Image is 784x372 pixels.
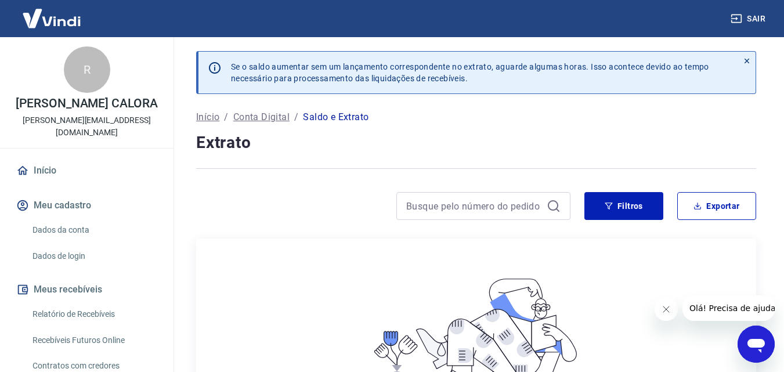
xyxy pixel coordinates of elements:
[28,244,160,268] a: Dados de login
[14,158,160,183] a: Início
[303,110,368,124] p: Saldo e Extrato
[224,110,228,124] p: /
[28,328,160,352] a: Recebíveis Futuros Online
[196,131,756,154] h4: Extrato
[406,197,542,215] input: Busque pelo número do pedido
[294,110,298,124] p: /
[28,302,160,326] a: Relatório de Recebíveis
[28,218,160,242] a: Dados da conta
[64,46,110,93] div: R
[9,114,164,139] p: [PERSON_NAME][EMAIL_ADDRESS][DOMAIN_NAME]
[677,192,756,220] button: Exportar
[738,326,775,363] iframe: Botão para abrir a janela de mensagens
[14,1,89,36] img: Vindi
[584,192,663,220] button: Filtros
[16,97,158,110] p: [PERSON_NAME] CALORA
[655,298,678,321] iframe: Fechar mensagem
[196,110,219,124] a: Início
[728,8,770,30] button: Sair
[14,193,160,218] button: Meu cadastro
[231,61,709,84] p: Se o saldo aumentar sem um lançamento correspondente no extrato, aguarde algumas horas. Isso acon...
[682,295,775,321] iframe: Mensagem da empresa
[7,8,97,17] span: Olá! Precisa de ajuda?
[14,277,160,302] button: Meus recebíveis
[233,110,290,124] a: Conta Digital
